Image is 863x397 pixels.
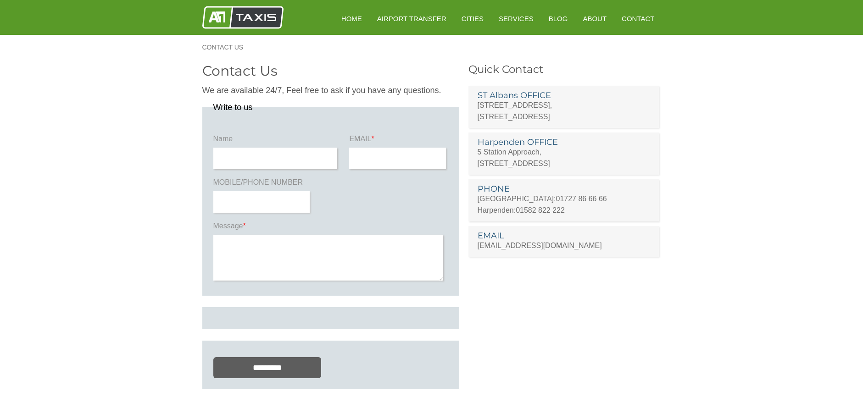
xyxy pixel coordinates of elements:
a: 01582 822 222 [516,206,565,214]
h2: Contact Us [202,64,459,78]
a: Contact [615,7,661,30]
h3: ST Albans OFFICE [478,91,650,99]
a: Airport Transfer [371,7,453,30]
a: About [576,7,613,30]
label: Name [213,134,340,148]
h3: Quick Contact [468,64,661,75]
label: Message [213,221,448,235]
a: Cities [455,7,490,30]
a: Contact Us [202,44,253,50]
a: HOME [335,7,368,30]
label: MOBILE/PHONE NUMBER [213,177,312,191]
h3: PHONE [478,185,650,193]
p: Harpenden: [478,204,650,216]
h3: Harpenden OFFICE [478,138,650,146]
legend: Write to us [213,103,253,111]
a: Services [492,7,540,30]
p: [STREET_ADDRESS], [STREET_ADDRESS] [478,99,650,122]
p: 5 Station Approach, [STREET_ADDRESS] [478,146,650,169]
p: We are available 24/7, Feel free to ask if you have any questions. [202,85,459,96]
h3: EMAIL [478,232,650,240]
p: [GEOGRAPHIC_DATA]: [478,193,650,204]
img: A1 Taxis [202,6,284,29]
label: EMAIL [349,134,448,148]
a: 01727 86 66 66 [556,195,607,203]
a: Blog [542,7,574,30]
a: [EMAIL_ADDRESS][DOMAIN_NAME] [478,242,602,249]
